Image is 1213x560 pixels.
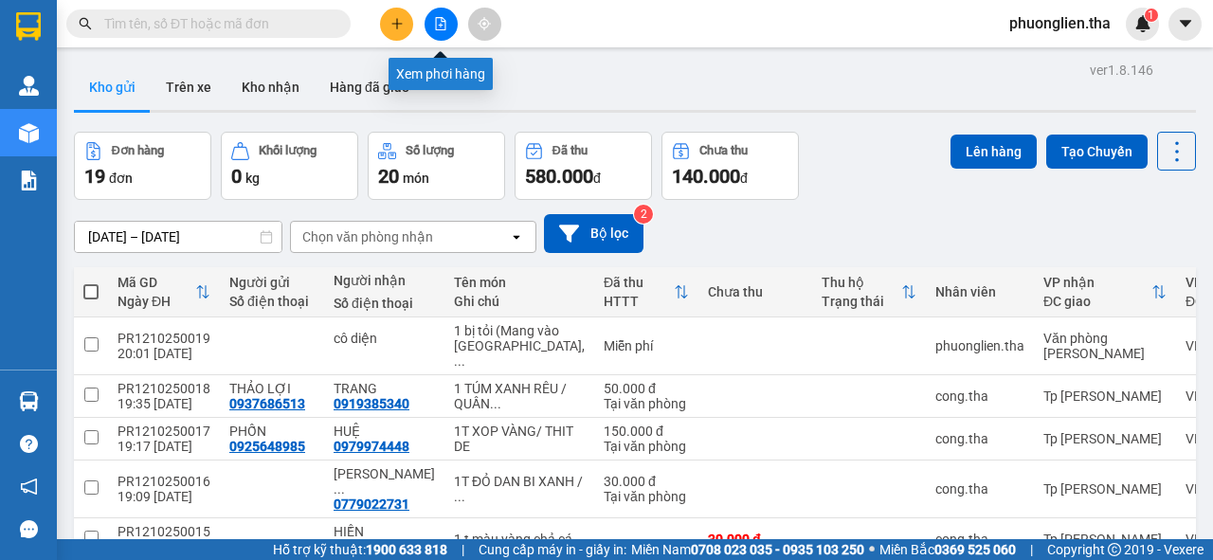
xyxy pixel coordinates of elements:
div: Đơn hàng [112,144,164,157]
div: Trạng thái [822,294,901,309]
div: Tp [PERSON_NAME] [1043,532,1167,547]
button: Bộ lọc [544,214,643,253]
div: 19:35 [DATE] [118,396,210,411]
div: Văn phòng [PERSON_NAME] [1043,331,1167,361]
button: Hàng đã giao [315,64,425,110]
span: đ [740,171,748,186]
div: Mã GD [118,275,195,290]
img: icon-new-feature [1134,15,1151,32]
div: Tại văn phòng [604,439,689,454]
div: Đã thu [552,144,588,157]
div: NGUYỄN THỊ HÀ [334,466,435,497]
div: 1 TÚM XANH RÊU / QUẦN ÁO [454,381,585,411]
span: file-add [434,17,447,30]
span: question-circle [20,435,38,453]
span: message [20,520,38,538]
div: Tp [PERSON_NAME] [1043,431,1167,446]
th: Toggle SortBy [1034,267,1176,317]
div: cong.tha [935,388,1024,404]
button: Đơn hàng19đơn [74,132,211,200]
strong: 0708 023 035 - 0935 103 250 [691,542,864,557]
div: PR1210250016 [118,474,210,489]
button: file-add [425,8,458,41]
div: Thu hộ [822,275,901,290]
div: Chưa thu [708,284,803,299]
span: món [403,171,429,186]
div: 150.000 đ [604,424,689,439]
div: 1 t màu vàng chả cá [454,532,585,547]
span: 0 [231,165,242,188]
div: 30.000 đ [604,474,689,489]
span: copyright [1108,543,1121,556]
span: 1 [1148,9,1154,22]
button: caret-down [1168,8,1202,41]
div: Đã thu [604,275,674,290]
div: PR1210250019 [118,331,210,346]
div: 1T ĐỎ DAN BI XANH / ĐỒ ĂN [454,474,585,504]
div: Chưa thu [699,144,748,157]
div: Miễn phí [604,338,689,353]
div: cô diện [334,331,435,346]
span: phuonglien.tha [994,11,1126,35]
div: Xem phơi hàng [389,58,493,90]
span: | [1030,539,1033,560]
button: Số lượng20món [368,132,505,200]
span: search [79,17,92,30]
div: 30.000 đ [708,532,803,547]
strong: 0369 525 060 [934,542,1016,557]
span: đ [593,171,601,186]
span: 140.000 [672,165,740,188]
input: Select a date range. [75,222,281,252]
span: Cung cấp máy in - giấy in: [479,539,626,560]
button: Tạo Chuyến [1046,135,1148,169]
div: THẢO LỢI [229,381,315,396]
div: Nhân viên [935,284,1024,299]
div: phuonglien.tha [935,338,1024,353]
div: Số điện thoại [229,294,315,309]
div: 0906828471 [334,539,409,554]
div: 19:01 [DATE] [118,539,210,554]
button: Kho nhận [226,64,315,110]
div: 20:01 [DATE] [118,346,210,361]
sup: 2 [634,205,653,224]
div: 50.000 đ [604,381,689,396]
strong: 1900 633 818 [366,542,447,557]
th: Toggle SortBy [108,267,220,317]
div: 0925648985 [229,439,305,454]
button: Đã thu580.000đ [515,132,652,200]
span: ... [454,353,465,369]
div: Ghi chú [454,294,585,309]
div: 19:17 [DATE] [118,439,210,454]
span: 580.000 [525,165,593,188]
div: Người nhận [334,273,435,288]
div: Tên món [454,275,585,290]
div: PR1210250015 [118,524,210,539]
th: Toggle SortBy [812,267,926,317]
div: TRANG [334,381,435,396]
div: ĐC giao [1043,294,1151,309]
button: aim [468,8,501,41]
div: Tp [PERSON_NAME] [1043,388,1167,404]
button: plus [380,8,413,41]
div: 0979974448 [334,439,409,454]
img: warehouse-icon [19,391,39,411]
span: plus [390,17,404,30]
button: Khối lượng0kg [221,132,358,200]
img: solution-icon [19,171,39,190]
div: Số lượng [406,144,454,157]
div: Ngày ĐH [118,294,195,309]
div: VP nhận [1043,275,1151,290]
svg: open [509,229,524,244]
span: Hỗ trợ kỹ thuật: [273,539,447,560]
span: 20 [378,165,399,188]
div: Tại văn phòng [604,396,689,411]
div: Chọn văn phòng nhận [302,227,433,246]
div: Khối lượng [259,144,317,157]
button: Lên hàng [950,135,1037,169]
span: | [462,539,464,560]
span: Miền Bắc [879,539,1016,560]
div: 0919385340 [334,396,409,411]
span: đơn [109,171,133,186]
div: 1 bị tỏi (Mang vào sài gòn, sáng thứ 2 mang về lại phan thiết cho cô diện) [454,323,585,369]
div: HIỀN [334,524,435,539]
